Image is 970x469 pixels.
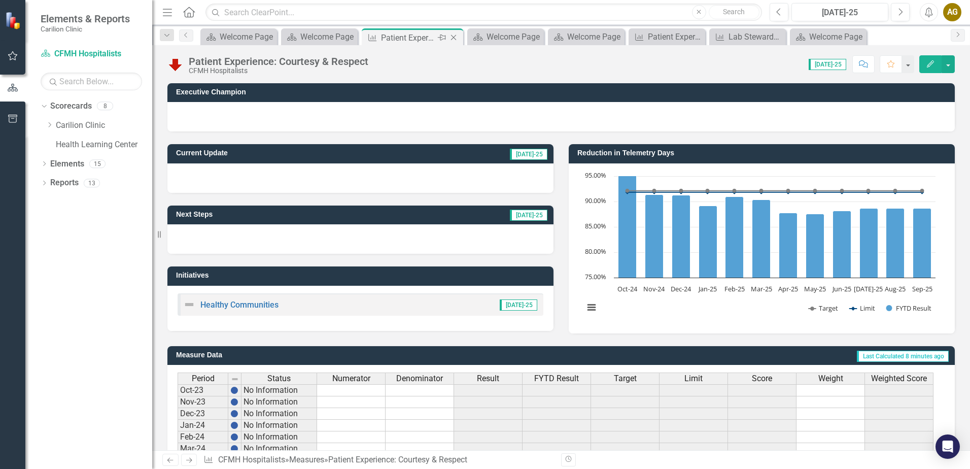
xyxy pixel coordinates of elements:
div: Welcome Page [487,30,541,43]
img: BgCOk07PiH71IgAAAABJRU5ErkJggg== [230,410,238,418]
img: BgCOk07PiH71IgAAAABJRU5ErkJggg== [230,433,238,441]
div: Open Intercom Messenger [936,434,960,459]
span: Result [477,374,499,383]
path: May-25, 87.54578755. FYTD Result. [806,214,824,278]
div: Patient Experience: Courtesy & Respect [328,455,467,464]
small: Carilion Clinic [41,25,130,33]
div: [DATE]-25 [795,7,885,19]
path: Sep-25, 92.13. Target. [920,188,924,192]
div: Patient Experience: Courtesy & Respect [189,56,368,67]
span: Limit [684,374,703,383]
input: Search Below... [41,73,142,90]
path: Apr-25, 87.75510204. FYTD Result. [779,213,798,278]
text: [DATE]-25 [854,284,883,293]
path: Nov-24, 92.13. Target. [652,188,656,192]
div: Welcome Page [220,30,274,43]
div: 13 [84,179,100,187]
path: Oct-24, 96.96969697. FYTD Result. [618,166,637,278]
text: Dec-24 [671,284,691,293]
svg: Interactive chart [579,171,941,323]
path: Aug-25, 88.62973761. FYTD Result. [886,208,905,278]
path: Mar-25, 92.13. Target. [759,188,764,192]
a: Welcome Page [284,30,355,43]
text: Oct-24 [617,284,638,293]
td: No Information [241,420,317,431]
path: Jul-25, 88.62973761. FYTD Result. [860,208,878,278]
button: Show Limit [850,304,875,313]
td: No Information [241,384,317,396]
g: Target, series 1 of 3. Line with 12 data points. [626,188,924,192]
path: Jul-25, 92.13. Target. [867,188,871,192]
a: Welcome Page [470,30,541,43]
h3: Measure Data [176,351,433,359]
span: FYTD Result [534,374,579,383]
div: Patient Experience: Courtesy & Respect [648,30,703,43]
a: Measures [289,455,324,464]
span: Score [752,374,772,383]
button: View chart menu, Chart [584,300,599,315]
span: [DATE]-25 [500,299,537,311]
h3: Reduction in Telemetry Days [577,149,950,157]
div: » » [203,454,553,466]
a: Scorecards [50,100,92,112]
text: 75.00% [585,272,606,281]
path: Nov-24, 91.37931034. FYTD Result. [645,194,664,278]
path: Dec-24, 92.13. Target. [679,188,683,192]
g: FYTD Result, series 3 of 3. Bar series with 12 bars. [618,166,931,278]
img: Below Plan [167,56,184,73]
span: Search [723,8,745,16]
img: BgCOk07PiH71IgAAAABJRU5ErkJggg== [230,398,238,406]
path: Apr-25, 92.13. Target. [786,188,790,192]
img: ClearPoint Strategy [5,12,23,29]
a: CFMH Hospitalists [218,455,285,464]
div: 8 [97,102,113,111]
td: No Information [241,431,317,443]
img: BgCOk07PiH71IgAAAABJRU5ErkJggg== [230,421,238,429]
path: Dec-24, 91.25. FYTD Result. [672,195,690,278]
text: Mar-25 [751,284,772,293]
td: Dec-23 [178,408,228,420]
text: 90.00% [585,196,606,205]
a: Welcome Page [550,30,622,43]
div: CFMH Hospitalists [189,67,368,75]
div: Welcome Page [809,30,864,43]
path: Aug-25, 92.13. Target. [893,188,897,192]
span: [DATE]-25 [510,149,547,160]
h3: Current Update [176,149,389,157]
text: May-25 [804,284,826,293]
span: Elements & Reports [41,13,130,25]
div: Chart. Highcharts interactive chart. [579,171,945,323]
path: Sep-25, 88.62973761. FYTD Result. [913,208,931,278]
div: Patient Experience: Courtesy & Respect [381,31,435,44]
text: Apr-25 [778,284,798,293]
button: Search [709,5,759,19]
a: Healthy Communities [200,300,279,310]
button: AG [943,3,961,21]
div: 15 [89,159,106,168]
a: Patient Experience: Courtesy & Respect [631,30,703,43]
text: Jan-25 [698,284,717,293]
text: Sep-25 [912,284,932,293]
a: Lab Stewardship [712,30,783,43]
path: Feb-25, 92.13. Target. [733,188,737,192]
div: Welcome Page [300,30,355,43]
input: Search ClearPoint... [205,4,762,21]
td: Nov-23 [178,396,228,408]
text: 85.00% [585,221,606,230]
td: No Information [241,408,317,420]
td: Jan-24 [178,420,228,431]
h3: Next Steps [176,211,358,218]
span: Target [614,374,637,383]
span: Last Calculated 8 minutes ago [857,351,949,362]
text: Feb-25 [724,284,745,293]
path: Jan-25, 92.13. Target. [706,188,710,192]
a: CFMH Hospitalists [41,48,142,60]
td: No Information [241,396,317,408]
text: Jun-25 [832,284,851,293]
path: Jun-25, 92.13. Target. [840,188,844,192]
a: Health Learning Center [56,139,152,151]
button: Show FYTD Result [886,304,932,313]
td: Feb-24 [178,431,228,443]
h3: Initiatives [176,272,548,279]
a: Welcome Page [792,30,864,43]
